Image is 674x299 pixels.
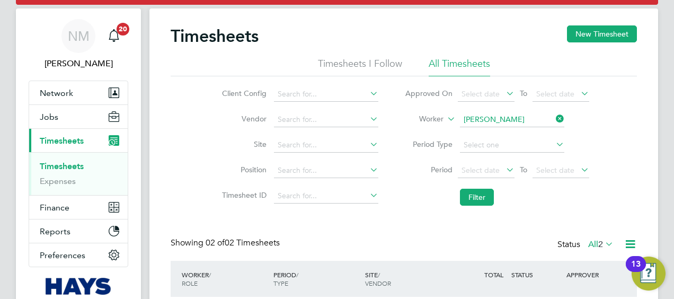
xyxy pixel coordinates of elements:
button: New Timesheet [567,25,637,42]
a: Expenses [40,176,76,186]
a: Go to home page [29,278,128,295]
label: Site [219,139,267,149]
a: 20 [103,19,125,53]
button: Filter [460,189,494,206]
input: Search for... [274,87,378,102]
span: 2 [598,239,603,250]
div: Timesheets [29,152,128,195]
span: Select date [536,89,574,99]
span: VENDOR [365,279,391,287]
span: NM [68,29,90,43]
span: 02 Timesheets [206,238,280,248]
label: Approved On [405,89,453,98]
label: All [588,239,614,250]
span: 20 [117,23,129,36]
div: SITE [362,265,454,293]
button: Finance [29,196,128,219]
input: Search for... [460,112,564,127]
label: Timesheet ID [219,190,267,200]
label: Worker [396,114,444,125]
div: APPROVER [564,265,619,284]
label: Period [405,165,453,174]
span: Select date [462,165,500,175]
span: To [517,86,530,100]
button: Network [29,81,128,104]
li: Timesheets I Follow [318,57,402,76]
input: Search for... [274,163,378,178]
button: Open Resource Center, 13 new notifications [632,257,666,291]
div: WORKER [179,265,271,293]
a: Timesheets [40,161,84,171]
span: / [209,270,211,279]
button: Jobs [29,105,128,128]
div: 13 [631,264,641,278]
span: To [517,163,530,177]
input: Select one [460,138,564,153]
img: hays-logo-retina.png [46,278,112,295]
span: Jobs [40,112,58,122]
input: Search for... [274,112,378,127]
input: Search for... [274,138,378,153]
span: Select date [536,165,574,175]
li: All Timesheets [429,57,490,76]
a: NM[PERSON_NAME] [29,19,128,70]
span: / [296,270,298,279]
span: Preferences [40,250,85,260]
div: Showing [171,238,282,249]
button: Preferences [29,243,128,267]
span: ROLE [182,279,198,287]
div: Status [557,238,616,252]
div: STATUS [509,265,564,284]
button: Reports [29,219,128,243]
input: Search for... [274,189,378,204]
button: Timesheets [29,129,128,152]
span: TOTAL [484,270,503,279]
span: Finance [40,203,69,213]
label: Period Type [405,139,453,149]
span: TYPE [273,279,288,287]
span: Nicholas Morgan [29,57,128,70]
label: Client Config [219,89,267,98]
h2: Timesheets [171,25,259,47]
span: Select date [462,89,500,99]
span: Network [40,88,73,98]
label: Position [219,165,267,174]
span: Timesheets [40,136,84,146]
label: Vendor [219,114,267,124]
div: PERIOD [271,265,362,293]
span: / [378,270,380,279]
span: 02 of [206,238,225,248]
span: Reports [40,226,70,236]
